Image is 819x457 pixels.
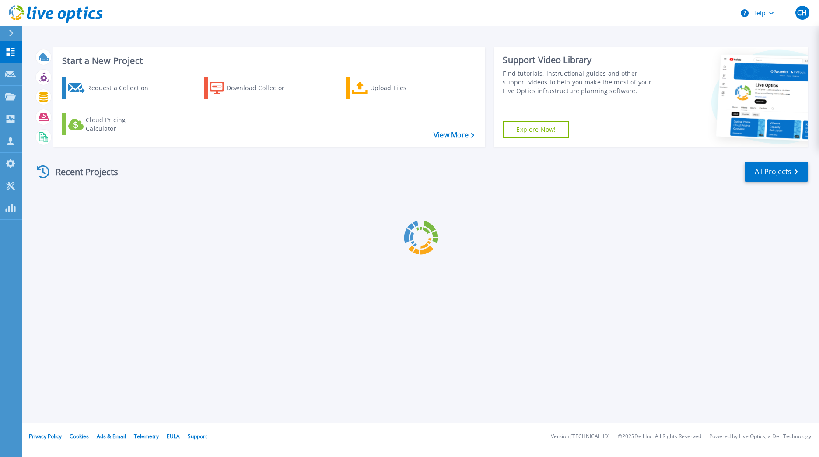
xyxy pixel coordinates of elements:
a: Explore Now! [503,121,569,138]
span: CH [797,9,807,16]
a: Cloud Pricing Calculator [62,113,160,135]
a: Ads & Email [97,432,126,440]
a: Privacy Policy [29,432,62,440]
li: Powered by Live Optics, a Dell Technology [709,434,811,439]
div: Recent Projects [34,161,130,183]
li: Version: [TECHNICAL_ID] [551,434,610,439]
div: Cloud Pricing Calculator [86,116,156,133]
div: Support Video Library [503,54,662,66]
a: Cookies [70,432,89,440]
a: Support [188,432,207,440]
div: Upload Files [370,79,440,97]
div: Find tutorials, instructional guides and other support videos to help you make the most of your L... [503,69,662,95]
div: Download Collector [227,79,297,97]
a: EULA [167,432,180,440]
a: All Projects [745,162,808,182]
a: Upload Files [346,77,444,99]
li: © 2025 Dell Inc. All Rights Reserved [618,434,701,439]
a: Request a Collection [62,77,160,99]
a: Download Collector [204,77,301,99]
div: Request a Collection [87,79,157,97]
a: Telemetry [134,432,159,440]
h3: Start a New Project [62,56,474,66]
a: View More [434,131,474,139]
